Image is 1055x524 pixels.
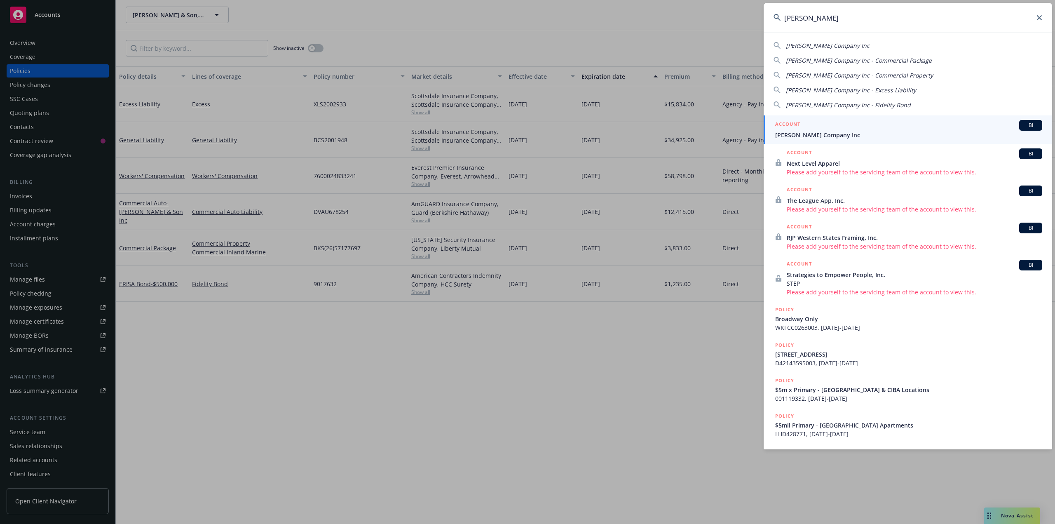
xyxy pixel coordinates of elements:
span: [PERSON_NAME] Company Inc - Fidelity Bond [786,101,911,109]
span: [PERSON_NAME] Company Inc [786,42,870,49]
a: ACCOUNTBIRJP Western States Framing, Inc.Please add yourself to the servicing team of the account... [764,218,1052,255]
span: BI [1022,224,1039,232]
a: ACCOUNTBINext Level ApparelPlease add yourself to the servicing team of the account to view this. [764,144,1052,181]
span: $5mil Primary - [GEOGRAPHIC_DATA] Apartments [775,421,1042,430]
span: WKFCC0263003, [DATE]-[DATE] [775,323,1042,332]
h5: ACCOUNT [787,148,812,158]
a: POLICY$5m x Primary - [GEOGRAPHIC_DATA] & CIBA Locations001119332, [DATE]-[DATE] [764,372,1052,407]
span: [PERSON_NAME] Company Inc - Commercial Property [786,71,933,79]
span: $5m x Primary - [GEOGRAPHIC_DATA] & CIBA Locations [775,385,1042,394]
h5: ACCOUNT [787,186,812,195]
a: ACCOUNTBI[PERSON_NAME] Company Inc [764,115,1052,144]
a: ACCOUNTBIThe League App, Inc.Please add yourself to the servicing team of the account to view this. [764,181,1052,218]
a: ACCOUNTBIStrategies to Empower People, Inc.STEPPlease add yourself to the servicing team of the a... [764,255,1052,301]
span: Please add yourself to the servicing team of the account to view this. [787,242,1042,251]
span: LHD428771, [DATE]-[DATE] [775,430,1042,438]
span: STEP [787,279,1042,288]
span: D42143595003, [DATE]-[DATE] [775,359,1042,367]
span: BI [1022,261,1039,269]
a: POLICYBroadway OnlyWKFCC0263003, [DATE]-[DATE] [764,301,1052,336]
span: BI [1022,122,1039,129]
span: [PERSON_NAME] Company Inc [775,131,1042,139]
a: POLICY[STREET_ADDRESS]D42143595003, [DATE]-[DATE] [764,336,1052,372]
span: RJP Western States Framing, Inc. [787,233,1042,242]
span: Strategies to Empower People, Inc. [787,270,1042,279]
span: Please add yourself to the servicing team of the account to view this. [787,168,1042,176]
span: [PERSON_NAME] Company Inc - Commercial Package [786,56,932,64]
span: 001119332, [DATE]-[DATE] [775,394,1042,403]
h5: POLICY [775,376,794,385]
span: BI [1022,187,1039,195]
h5: POLICY [775,305,794,314]
span: Broadway Only [775,315,1042,323]
a: POLICY$5mil Primary - [GEOGRAPHIC_DATA] ApartmentsLHD428771, [DATE]-[DATE] [764,407,1052,443]
input: Search... [764,3,1052,33]
span: BI [1022,150,1039,157]
h5: POLICY [775,447,794,456]
span: Please add yourself to the servicing team of the account to view this. [787,205,1042,214]
span: [PERSON_NAME] Company Inc - Excess Liability [786,86,916,94]
span: [STREET_ADDRESS] [775,350,1042,359]
h5: POLICY [775,341,794,349]
h5: ACCOUNT [775,120,800,130]
span: Next Level Apparel [787,159,1042,168]
h5: POLICY [775,412,794,420]
h5: ACCOUNT [787,260,812,270]
a: POLICY [764,443,1052,478]
span: The League App, Inc. [787,196,1042,205]
h5: ACCOUNT [787,223,812,233]
span: Please add yourself to the servicing team of the account to view this. [787,288,1042,296]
